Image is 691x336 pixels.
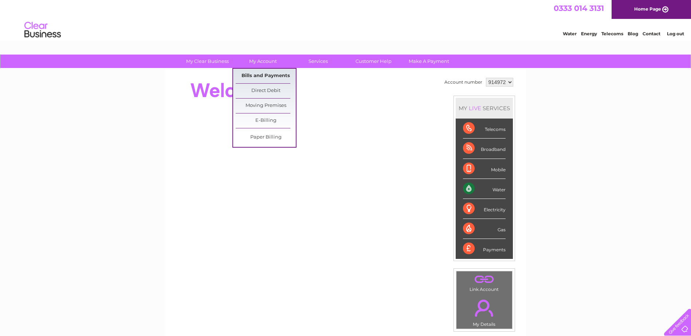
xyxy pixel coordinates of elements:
[456,98,513,119] div: MY SERVICES
[643,31,660,36] a: Contact
[467,105,483,112] div: LIVE
[463,219,506,239] div: Gas
[601,31,623,36] a: Telecoms
[24,19,61,41] img: logo.png
[288,55,348,68] a: Services
[463,239,506,259] div: Payments
[554,4,604,13] a: 0333 014 3131
[399,55,459,68] a: Make A Payment
[463,179,506,199] div: Water
[343,55,404,68] a: Customer Help
[443,76,484,88] td: Account number
[236,84,296,98] a: Direct Debit
[236,113,296,128] a: E-Billing
[463,199,506,219] div: Electricity
[236,99,296,113] a: Moving Premises
[236,69,296,83] a: Bills and Payments
[463,159,506,179] div: Mobile
[456,293,513,329] td: My Details
[628,31,638,36] a: Blog
[667,31,684,36] a: Log out
[177,55,237,68] a: My Clear Business
[458,273,510,286] a: .
[463,119,506,139] div: Telecoms
[236,130,296,145] a: Paper Billing
[233,55,293,68] a: My Account
[563,31,577,36] a: Water
[458,295,510,321] a: .
[174,4,518,35] div: Clear Business is a trading name of Verastar Limited (registered in [GEOGRAPHIC_DATA] No. 3667643...
[581,31,597,36] a: Energy
[456,271,513,294] td: Link Account
[463,139,506,159] div: Broadband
